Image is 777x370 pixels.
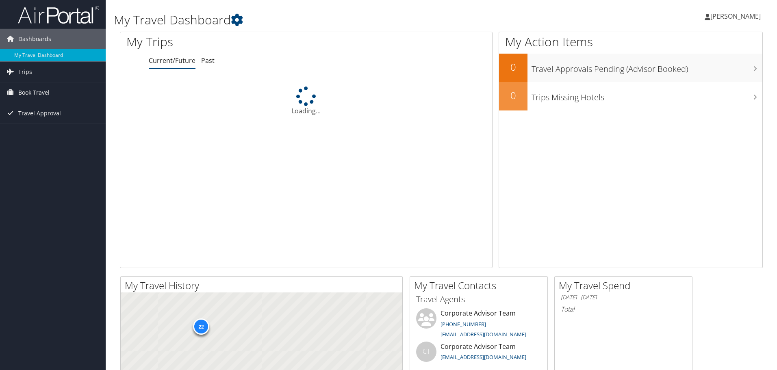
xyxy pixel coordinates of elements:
[18,82,50,103] span: Book Travel
[18,62,32,82] span: Trips
[193,318,209,335] div: 22
[532,59,762,75] h3: Travel Approvals Pending (Advisor Booked)
[441,320,486,328] a: [PHONE_NUMBER]
[532,88,762,103] h3: Trips Missing Hotels
[561,294,686,301] h6: [DATE] - [DATE]
[499,54,762,82] a: 0Travel Approvals Pending (Advisor Booked)
[710,12,761,21] span: [PERSON_NAME]
[561,305,686,314] h6: Total
[412,308,545,342] li: Corporate Advisor Team
[114,11,551,28] h1: My Travel Dashboard
[120,87,492,116] div: Loading...
[18,5,99,24] img: airportal-logo.png
[18,29,51,49] span: Dashboards
[416,342,436,362] div: CT
[499,82,762,110] a: 0Trips Missing Hotels
[125,279,402,292] h2: My Travel History
[499,33,762,50] h1: My Action Items
[414,279,547,292] h2: My Travel Contacts
[412,342,545,368] li: Corporate Advisor Team
[499,60,527,74] h2: 0
[441,353,526,361] a: [EMAIL_ADDRESS][DOMAIN_NAME]
[126,33,331,50] h1: My Trips
[559,279,692,292] h2: My Travel Spend
[705,4,769,28] a: [PERSON_NAME]
[441,331,526,338] a: [EMAIL_ADDRESS][DOMAIN_NAME]
[201,56,215,65] a: Past
[149,56,195,65] a: Current/Future
[499,89,527,102] h2: 0
[18,103,61,123] span: Travel Approval
[416,294,541,305] h3: Travel Agents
